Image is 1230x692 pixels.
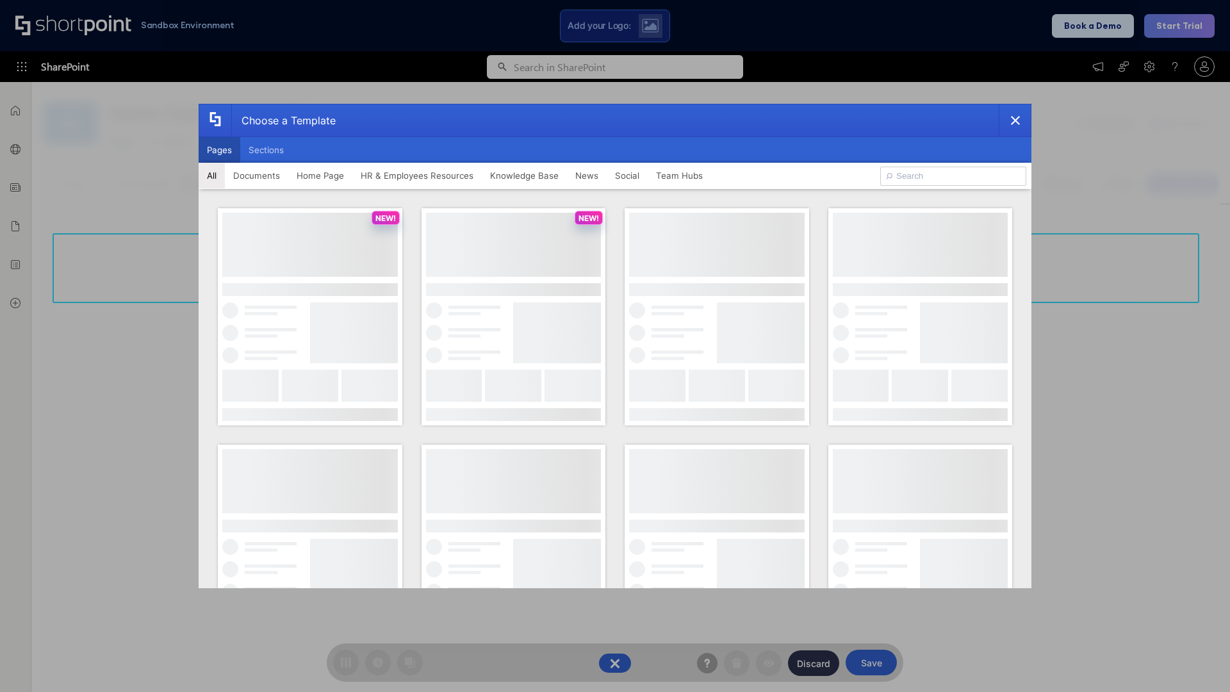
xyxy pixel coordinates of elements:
button: Social [607,163,648,188]
button: Sections [240,137,292,163]
p: NEW! [578,213,599,223]
button: HR & Employees Resources [352,163,482,188]
button: Pages [199,137,240,163]
button: Documents [225,163,288,188]
button: News [567,163,607,188]
button: Team Hubs [648,163,711,188]
button: Home Page [288,163,352,188]
p: NEW! [375,213,396,223]
iframe: Chat Widget [1166,630,1230,692]
div: template selector [199,104,1031,588]
button: Knowledge Base [482,163,567,188]
div: Choose a Template [231,104,336,136]
button: All [199,163,225,188]
input: Search [880,167,1026,186]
